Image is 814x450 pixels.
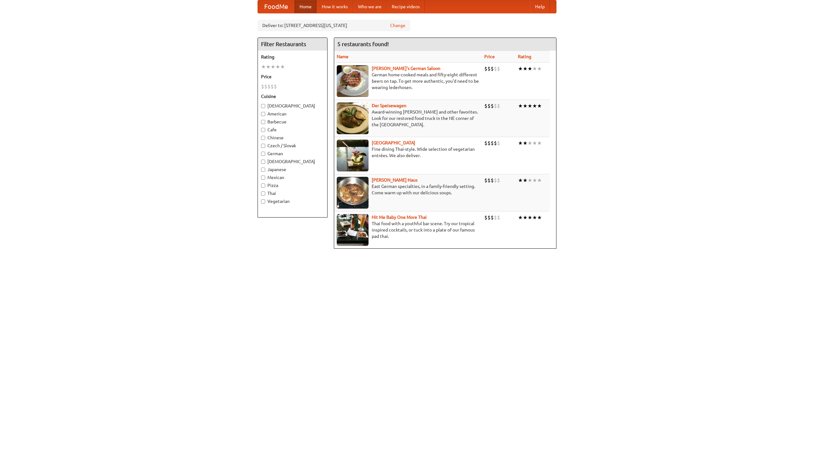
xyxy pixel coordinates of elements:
label: Cafe [261,127,324,133]
div: Deliver to: [STREET_ADDRESS][US_STATE] [258,20,410,31]
p: Fine dining Thai-style. Wide selection of vegetarian entrées. We also deliver. [337,146,479,159]
li: $ [491,214,494,221]
img: babythai.jpg [337,214,369,246]
input: Mexican [261,176,265,180]
li: $ [484,102,487,109]
li: $ [264,83,267,90]
a: Der Speisewagen [372,103,406,108]
h5: Price [261,73,324,80]
li: $ [497,65,500,72]
img: satay.jpg [337,140,369,171]
li: $ [261,83,264,90]
h5: Cuisine [261,93,324,100]
a: [PERSON_NAME] Haus [372,177,417,183]
input: Czech / Slovak [261,144,265,148]
li: $ [484,214,487,221]
input: American [261,112,265,116]
li: ★ [532,214,537,221]
img: esthers.jpg [337,65,369,97]
input: Pizza [261,183,265,188]
input: [DEMOGRAPHIC_DATA] [261,160,265,164]
li: ★ [537,140,542,147]
li: $ [497,140,500,147]
li: ★ [523,102,528,109]
a: Rating [518,54,531,59]
li: $ [487,214,491,221]
label: Chinese [261,135,324,141]
li: $ [487,177,491,184]
a: [GEOGRAPHIC_DATA] [372,140,415,145]
li: ★ [532,102,537,109]
li: $ [491,102,494,109]
li: ★ [280,63,285,70]
input: Chinese [261,136,265,140]
li: ★ [271,63,275,70]
li: $ [497,214,500,221]
a: Change [390,22,405,29]
a: Recipe videos [387,0,425,13]
li: ★ [518,177,523,184]
li: $ [487,140,491,147]
a: Home [294,0,317,13]
li: ★ [528,102,532,109]
li: ★ [532,140,537,147]
img: kohlhaus.jpg [337,177,369,209]
li: ★ [537,65,542,72]
li: ★ [528,65,532,72]
li: $ [494,140,497,147]
label: Barbecue [261,119,324,125]
label: American [261,111,324,117]
h5: Rating [261,54,324,60]
label: [DEMOGRAPHIC_DATA] [261,103,324,109]
li: ★ [523,140,528,147]
li: ★ [523,214,528,221]
input: Thai [261,191,265,196]
h4: Filter Restaurants [258,38,327,51]
a: How it works [317,0,353,13]
li: ★ [518,214,523,221]
ng-pluralize: 5 restaurants found! [337,41,389,47]
li: ★ [537,214,542,221]
li: $ [487,102,491,109]
li: $ [497,177,500,184]
label: Thai [261,190,324,197]
li: ★ [523,65,528,72]
p: Thai food with a youthful bar scene. Try our tropical inspired cocktails, or tuck into a plate of... [337,220,479,239]
input: Cafe [261,128,265,132]
li: ★ [532,65,537,72]
li: ★ [523,177,528,184]
label: German [261,150,324,157]
li: ★ [532,177,537,184]
li: $ [484,65,487,72]
li: ★ [528,140,532,147]
li: $ [491,65,494,72]
li: $ [494,214,497,221]
li: ★ [266,63,271,70]
li: ★ [518,65,523,72]
img: speisewagen.jpg [337,102,369,134]
li: ★ [537,102,542,109]
a: Hit Me Baby One More Thai [372,215,427,220]
input: German [261,152,265,156]
li: $ [484,140,487,147]
a: Who we are [353,0,387,13]
label: Czech / Slovak [261,142,324,149]
li: $ [497,102,500,109]
a: Price [484,54,495,59]
li: ★ [518,102,523,109]
li: $ [494,102,497,109]
input: Japanese [261,168,265,172]
li: $ [274,83,277,90]
p: German home-cooked meals and fifty-eight different beers on tap. To get more authentic, you'd nee... [337,72,479,91]
li: $ [487,65,491,72]
a: FoodMe [258,0,294,13]
label: Japanese [261,166,324,173]
a: [PERSON_NAME]'s German Saloon [372,66,440,71]
li: ★ [528,214,532,221]
li: $ [267,83,271,90]
input: Barbecue [261,120,265,124]
li: ★ [261,63,266,70]
p: Award-winning [PERSON_NAME] and other favorites. Look for our restored food truck in the NE corne... [337,109,479,128]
